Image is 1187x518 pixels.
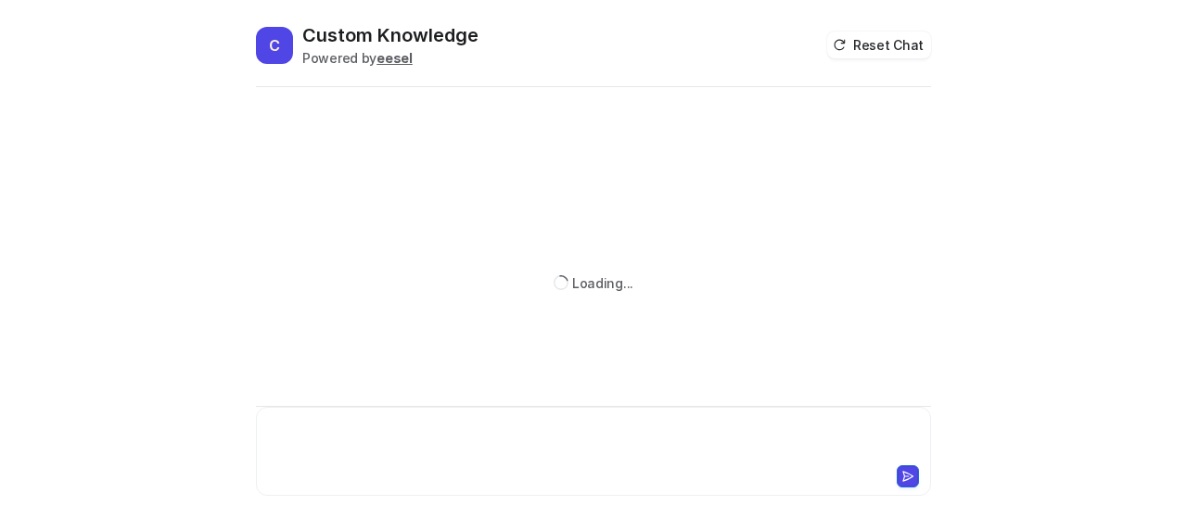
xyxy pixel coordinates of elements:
[827,32,931,58] button: Reset Chat
[256,27,293,64] span: C
[302,22,479,48] h2: Custom Knowledge
[572,273,633,293] div: Loading...
[377,50,413,66] b: eesel
[302,48,479,68] div: Powered by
